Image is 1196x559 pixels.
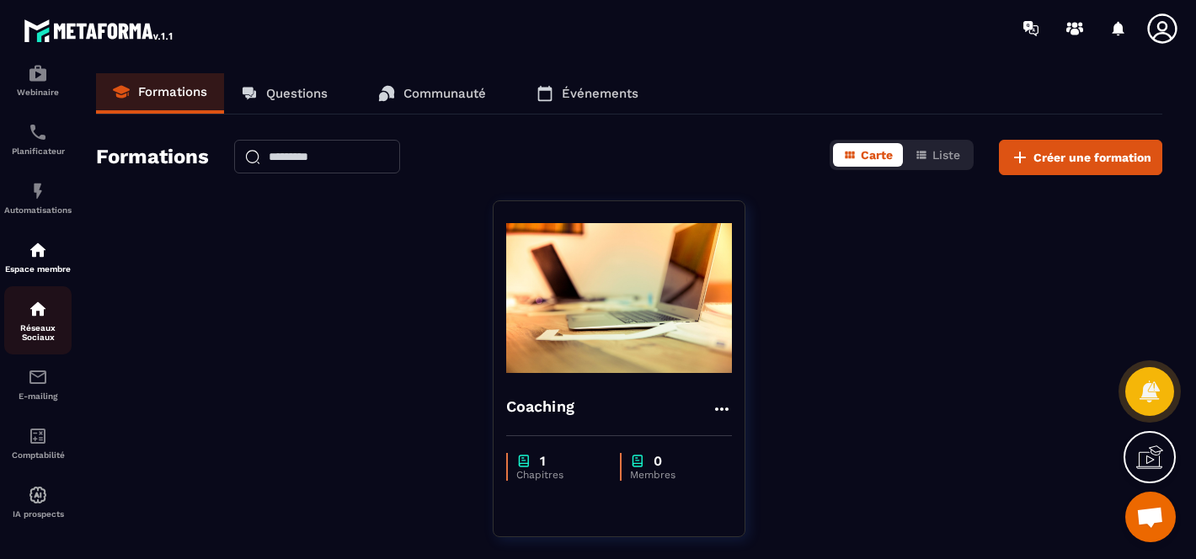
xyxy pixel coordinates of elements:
[4,227,72,286] a: automationsautomationsEspace membre
[4,509,72,519] p: IA prospects
[562,86,638,101] p: Événements
[28,122,48,142] img: scheduler
[4,391,72,401] p: E-mailing
[4,354,72,413] a: emailemailE-mailing
[4,413,72,472] a: accountantaccountantComptabilité
[520,73,655,114] a: Événements
[28,181,48,201] img: automations
[24,15,175,45] img: logo
[861,148,893,162] span: Carte
[932,148,960,162] span: Liste
[630,453,645,469] img: chapter
[361,73,503,114] a: Communauté
[96,73,224,114] a: Formations
[1033,149,1151,166] span: Créer une formation
[506,395,575,418] h4: Coaching
[4,51,72,109] a: automationsautomationsWebinaire
[4,168,72,227] a: automationsautomationsAutomatisations
[4,109,72,168] a: schedulerschedulerPlanificateur
[905,143,970,167] button: Liste
[4,146,72,156] p: Planificateur
[540,453,546,469] p: 1
[4,323,72,342] p: Réseaux Sociaux
[999,140,1162,175] button: Créer une formation
[4,205,72,215] p: Automatisations
[96,140,209,175] h2: Formations
[266,86,328,101] p: Questions
[4,450,72,460] p: Comptabilité
[516,453,531,469] img: chapter
[654,453,662,469] p: 0
[630,469,715,481] p: Membres
[4,264,72,274] p: Espace membre
[224,73,344,114] a: Questions
[403,86,486,101] p: Communauté
[28,426,48,446] img: accountant
[833,143,903,167] button: Carte
[506,214,732,382] img: formation-background
[4,88,72,97] p: Webinaire
[1125,492,1176,542] a: Ouvrir le chat
[28,63,48,83] img: automations
[493,200,766,558] a: formation-backgroundCoachingchapter1Chapitreschapter0Membres
[28,367,48,387] img: email
[28,299,48,319] img: social-network
[28,240,48,260] img: automations
[138,84,207,99] p: Formations
[28,485,48,505] img: automations
[516,469,603,481] p: Chapitres
[4,286,72,354] a: social-networksocial-networkRéseaux Sociaux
